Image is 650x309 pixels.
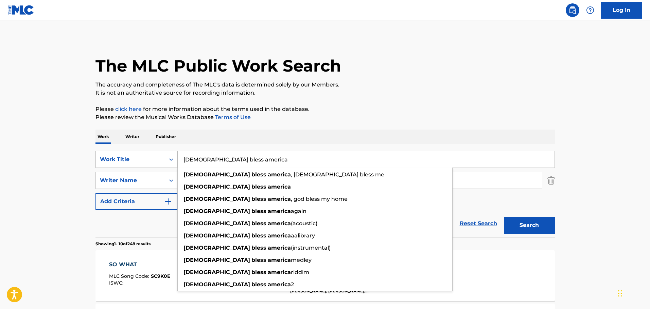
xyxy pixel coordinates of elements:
[251,220,266,227] strong: bless
[183,208,250,214] strong: [DEMOGRAPHIC_DATA]
[547,172,555,189] img: Delete Criterion
[251,208,266,214] strong: bless
[568,6,577,14] img: search
[268,232,291,239] strong: america
[95,113,555,121] p: Please review the Musical Works Database
[251,171,266,178] strong: bless
[268,220,291,227] strong: america
[251,281,266,288] strong: bless
[154,130,178,144] p: Publisher
[566,3,579,17] a: Public Search
[291,281,294,288] span: 2
[183,220,250,227] strong: [DEMOGRAPHIC_DATA]
[95,193,178,210] button: Add Criteria
[268,196,291,202] strong: america
[291,220,317,227] span: (acoustic)
[268,184,291,190] strong: america
[268,257,291,263] strong: america
[291,257,312,263] span: medley
[618,283,622,304] div: Drag
[616,276,650,309] iframe: Chat Widget
[268,245,291,251] strong: america
[183,184,250,190] strong: [DEMOGRAPHIC_DATA]
[95,250,555,301] a: SO WHATMLC Song Code:SC9K0EISWC:Writers (3)[PERSON_NAME], [PERSON_NAME], [PERSON_NAME]Recording A...
[95,241,151,247] p: Showing 1 - 10 of 248 results
[164,197,172,206] img: 9d2ae6d4665cec9f34b9.svg
[100,155,161,163] div: Work Title
[251,184,266,190] strong: bless
[291,171,384,178] span: , [DEMOGRAPHIC_DATA] bless me
[109,280,125,286] span: ISWC :
[183,269,250,275] strong: [DEMOGRAPHIC_DATA]
[268,281,291,288] strong: america
[95,89,555,97] p: It is not an authoritative source for recording information.
[95,56,341,76] h1: The MLC Public Work Search
[291,232,315,239] span: aalibrary
[251,245,266,251] strong: bless
[183,281,250,288] strong: [DEMOGRAPHIC_DATA]
[183,232,250,239] strong: [DEMOGRAPHIC_DATA]
[183,245,250,251] strong: [DEMOGRAPHIC_DATA]
[251,196,266,202] strong: bless
[291,208,306,214] span: again
[151,273,170,279] span: SC9K0E
[100,176,161,185] div: Writer Name
[95,151,555,237] form: Search Form
[291,245,331,251] span: (instrumental)
[251,257,266,263] strong: bless
[183,196,250,202] strong: [DEMOGRAPHIC_DATA]
[109,273,151,279] span: MLC Song Code :
[95,130,111,144] p: Work
[183,171,250,178] strong: [DEMOGRAPHIC_DATA]
[95,105,555,113] p: Please for more information about the terms used in the database.
[291,196,348,202] span: , god bless my home
[251,269,266,275] strong: bless
[123,130,141,144] p: Writer
[115,106,142,112] a: click here
[456,216,500,231] a: Reset Search
[583,3,597,17] div: Help
[601,2,642,19] a: Log In
[268,208,291,214] strong: america
[291,269,309,275] span: riddim
[586,6,594,14] img: help
[95,81,555,89] p: The accuracy and completeness of The MLC's data is determined solely by our Members.
[504,217,555,234] button: Search
[214,114,251,120] a: Terms of Use
[268,269,291,275] strong: america
[251,232,266,239] strong: bless
[183,257,250,263] strong: [DEMOGRAPHIC_DATA]
[8,5,34,15] img: MLC Logo
[268,171,291,178] strong: america
[109,260,170,269] div: SO WHAT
